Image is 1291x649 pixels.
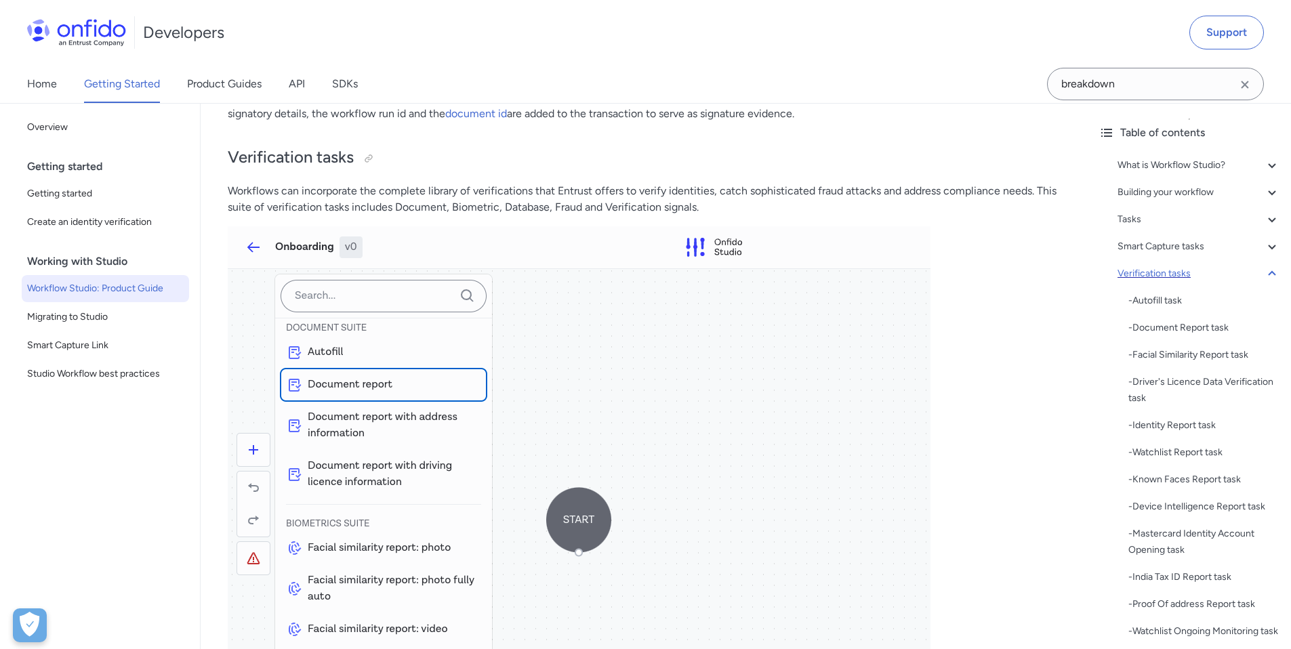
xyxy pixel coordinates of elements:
[187,65,262,103] a: Product Guides
[1237,77,1253,93] svg: Clear search field button
[27,248,194,275] div: Working with Studio
[1128,569,1280,585] div: - India Tax ID Report task
[1128,596,1280,612] a: -Proof Of address Report task
[1128,569,1280,585] a: -India Tax ID Report task
[1118,238,1280,255] a: Smart Capture tasks
[143,22,224,43] h1: Developers
[22,114,189,141] a: Overview
[1128,596,1280,612] div: - Proof Of address Report task
[1128,320,1280,336] div: - Document Report task
[22,360,189,388] a: Studio Workflow best practices
[1118,184,1280,201] a: Building your workflow
[27,119,184,135] span: Overview
[84,65,160,103] a: Getting Started
[228,183,1061,215] p: Workflows can incorporate the complete library of verifications that Entrust offers to verify ide...
[22,332,189,359] a: Smart Capture Link
[1128,526,1280,558] div: - Mastercard Identity Account Opening task
[1128,347,1280,363] a: -Facial Similarity Report task
[289,65,305,103] a: API
[228,146,1061,169] h2: Verification tasks
[13,608,47,642] div: Cookie Preferences
[27,19,126,46] img: Onfido Logo
[1128,374,1280,406] a: -Driver's Licence Data Verification task
[22,209,189,236] a: Create an identity verification
[22,303,189,331] a: Migrating to Studio
[1128,444,1280,461] a: -Watchlist Report task
[27,153,194,180] div: Getting started
[1128,347,1280,363] div: - Facial Similarity Report task
[27,65,57,103] a: Home
[1128,320,1280,336] a: -Document Report task
[228,89,1061,122] p: The Advanced Electronic Signature capture task controls user interaction where the applicant revi...
[1128,417,1280,434] a: -Identity Report task
[1128,472,1280,488] a: -Known Faces Report task
[27,337,184,354] span: Smart Capture Link
[1189,16,1264,49] a: Support
[1128,472,1280,488] div: - Known Faces Report task
[1118,211,1280,228] a: Tasks
[27,309,184,325] span: Migrating to Studio
[22,275,189,302] a: Workflow Studio: Product Guide
[445,107,507,120] a: document id
[1128,499,1280,515] div: - Device Intelligence Report task
[1128,417,1280,434] div: - Identity Report task
[1128,623,1280,640] div: - Watchlist Ongoing Monitoring task
[1128,499,1280,515] a: -Device Intelligence Report task
[27,280,184,297] span: Workflow Studio: Product Guide
[13,608,47,642] button: Open Preferences
[1118,157,1280,173] a: What is Workflow Studio?
[1047,68,1264,100] input: Onfido search input field
[332,65,358,103] a: SDKs
[1128,374,1280,406] div: - Driver's Licence Data Verification task
[1118,266,1280,282] a: Verification tasks
[1128,293,1280,309] div: - Autofill task
[1128,623,1280,640] a: -Watchlist Ongoing Monitoring task
[27,214,184,230] span: Create an identity verification
[1128,526,1280,558] a: -Mastercard Identity Account Opening task
[1099,125,1280,141] div: Table of contents
[27,186,184,202] span: Getting started
[27,366,184,382] span: Studio Workflow best practices
[1128,444,1280,461] div: - Watchlist Report task
[22,180,189,207] a: Getting started
[1128,293,1280,309] a: -Autofill task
